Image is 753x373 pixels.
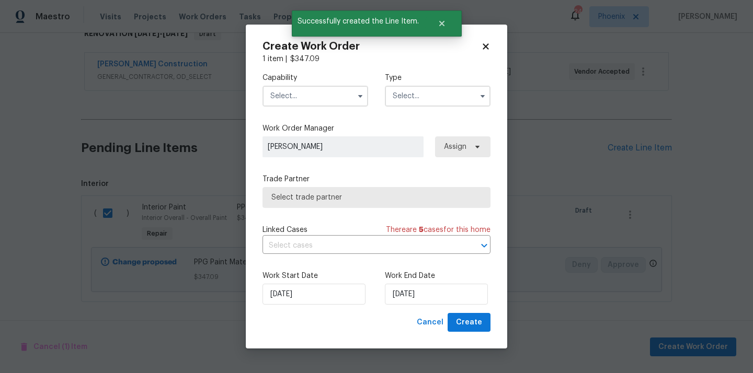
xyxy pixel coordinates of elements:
span: Assign [444,142,466,152]
button: Open [477,238,492,253]
input: M/D/YYYY [263,284,366,305]
button: Create [448,313,490,332]
h2: Create Work Order [263,41,481,52]
label: Trade Partner [263,174,490,184]
span: [PERSON_NAME] [268,142,418,152]
span: There are case s for this home [386,225,490,235]
input: M/D/YYYY [385,284,488,305]
input: Select... [263,86,368,107]
button: Show options [476,90,489,102]
span: Cancel [417,316,443,329]
div: 1 item | [263,54,490,64]
span: Select trade partner [271,192,482,203]
button: Show options [354,90,367,102]
button: Close [425,13,459,34]
label: Work Order Manager [263,123,490,134]
label: Work End Date [385,271,490,281]
label: Type [385,73,490,83]
span: Create [456,316,482,329]
label: Work Start Date [263,271,368,281]
span: Linked Cases [263,225,307,235]
input: Select cases [263,238,461,254]
label: Capability [263,73,368,83]
span: $ 347.09 [290,55,320,63]
input: Select... [385,86,490,107]
span: 5 [419,226,424,234]
span: Successfully created the Line Item. [292,10,425,32]
button: Cancel [413,313,448,332]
